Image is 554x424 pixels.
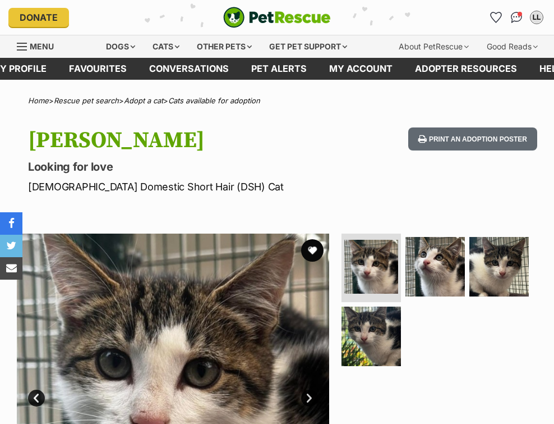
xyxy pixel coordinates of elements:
[487,8,546,26] ul: Account quick links
[341,307,401,366] img: Photo of Kip
[487,8,505,26] a: Favourites
[223,7,331,28] a: PetRescue
[301,390,318,407] a: Next
[301,239,324,262] button: favourite
[28,127,340,153] h1: [PERSON_NAME]
[511,12,523,23] img: chat-41dd97257d64d25036548639549fe6c8038ab92f7586957e7f3b1b290dea8141.svg
[479,35,546,58] div: Good Reads
[124,96,163,105] a: Adopt a cat
[17,35,62,56] a: Menu
[528,8,546,26] button: My account
[391,35,477,58] div: About PetRescue
[318,58,404,80] a: My account
[28,390,45,407] a: Prev
[261,35,355,58] div: Get pet support
[98,35,143,58] div: Dogs
[8,8,69,27] a: Donate
[240,58,318,80] a: Pet alerts
[408,127,537,151] button: Print an adoption poster
[507,8,525,26] a: Conversations
[189,35,260,58] div: Other pets
[145,35,187,58] div: Cats
[404,58,528,80] a: Adopter resources
[531,12,542,23] div: LL
[344,240,398,294] img: Photo of Kip
[469,237,529,297] img: Photo of Kip
[58,58,138,80] a: Favourites
[28,96,49,105] a: Home
[405,237,465,297] img: Photo of Kip
[28,159,340,175] p: Looking for love
[223,7,331,28] img: logo-cat-932fe2b9b8326f06289b0f2fb663e598f794de774fb13d1741a6617ecf9a85b4.svg
[54,96,119,105] a: Rescue pet search
[138,58,240,80] a: conversations
[30,42,54,51] span: Menu
[168,96,260,105] a: Cats available for adoption
[28,179,340,194] p: [DEMOGRAPHIC_DATA] Domestic Short Hair (DSH) Cat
